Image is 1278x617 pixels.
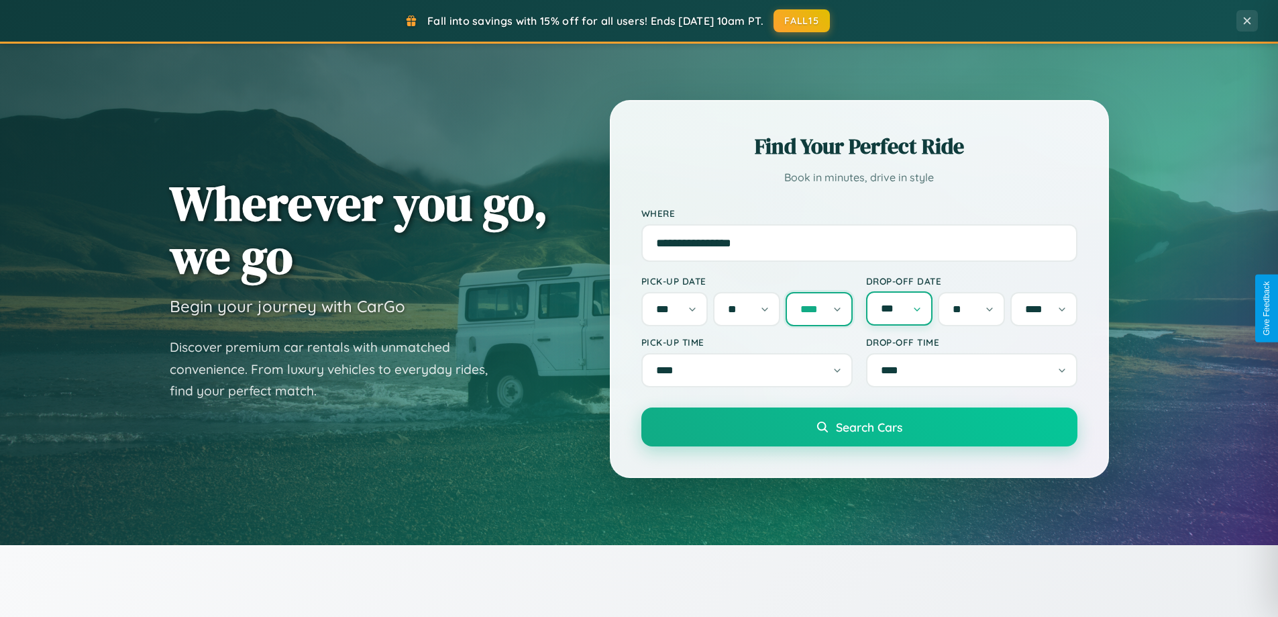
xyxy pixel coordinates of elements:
span: Fall into savings with 15% off for all users! Ends [DATE] 10am PT. [427,14,763,28]
label: Where [641,207,1077,219]
h2: Find Your Perfect Ride [641,132,1077,161]
span: Search Cars [836,420,902,434]
p: Discover premium car rentals with unmatched convenience. From luxury vehicles to everyday rides, ... [170,336,505,402]
label: Pick-up Date [641,275,853,287]
p: Book in minutes, drive in style [641,168,1077,187]
div: Give Feedback [1262,281,1271,336]
button: FALL15 [774,9,830,32]
h3: Begin your journey with CarGo [170,296,405,316]
label: Drop-off Time [866,336,1077,348]
label: Drop-off Date [866,275,1077,287]
label: Pick-up Time [641,336,853,348]
h1: Wherever you go, we go [170,177,548,283]
button: Search Cars [641,408,1077,446]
